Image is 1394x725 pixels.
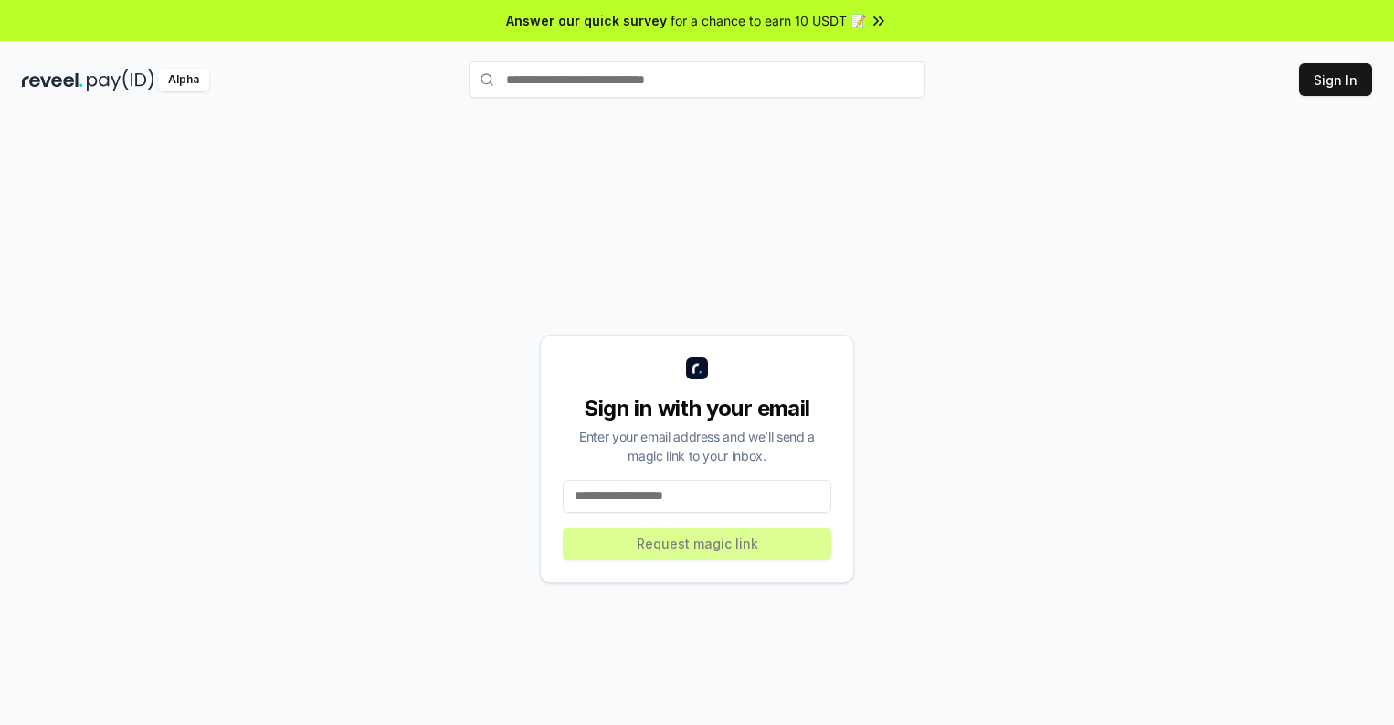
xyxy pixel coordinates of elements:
[158,69,209,91] div: Alpha
[563,427,831,465] div: Enter your email address and we’ll send a magic link to your inbox.
[506,11,667,30] span: Answer our quick survey
[563,394,831,423] div: Sign in with your email
[22,69,83,91] img: reveel_dark
[1299,63,1372,96] button: Sign In
[671,11,866,30] span: for a chance to earn 10 USDT 📝
[686,357,708,379] img: logo_small
[87,69,154,91] img: pay_id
